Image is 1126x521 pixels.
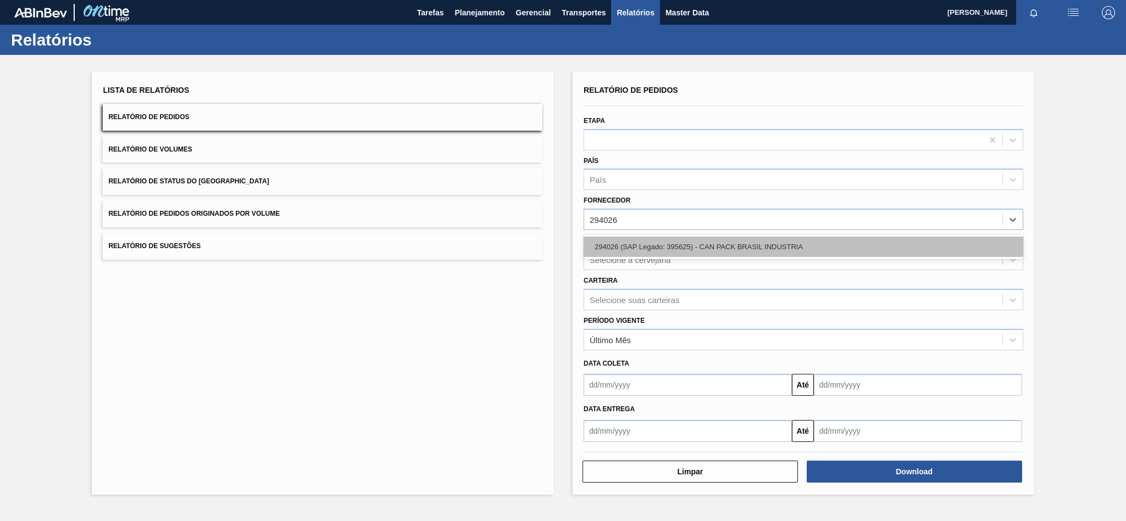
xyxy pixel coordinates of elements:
span: Data coleta [584,360,629,367]
span: Tarefas [417,6,444,19]
div: País [590,175,606,184]
span: Relatório de Sugestões [108,242,201,250]
span: Relatório de Status do [GEOGRAPHIC_DATA] [108,177,269,185]
span: Relatório de Pedidos [108,113,189,121]
label: País [584,157,598,165]
label: Carteira [584,277,618,284]
label: Fornecedor [584,197,630,204]
input: dd/mm/yyyy [584,420,792,442]
button: Relatório de Status do [GEOGRAPHIC_DATA] [103,168,542,195]
button: Até [792,374,814,396]
button: Relatório de Pedidos Originados por Volume [103,200,542,227]
button: Limpar [583,461,798,483]
span: Relatório de Pedidos [584,86,678,94]
input: dd/mm/yyyy [814,420,1022,442]
div: Último Mês [590,335,631,344]
button: Notificações [1016,5,1051,20]
span: Relatório de Volumes [108,145,192,153]
span: Relatório de Pedidos Originados por Volume [108,210,280,217]
button: Relatório de Pedidos [103,104,542,131]
button: Até [792,420,814,442]
label: Período Vigente [584,317,645,324]
button: Relatório de Volumes [103,136,542,163]
span: Master Data [665,6,709,19]
img: userActions [1067,6,1080,19]
span: Data Entrega [584,405,635,413]
span: Transportes [562,6,606,19]
input: dd/mm/yyyy [814,374,1022,396]
h1: Relatórios [11,33,206,46]
span: Relatórios [617,6,654,19]
img: TNhmsLtSVTkK8tSr43FrP2fwEKptu5GPRR3wAAAABJRU5ErkJggg== [14,8,67,18]
input: dd/mm/yyyy [584,374,792,396]
button: Relatório de Sugestões [103,233,542,260]
button: Download [807,461,1022,483]
div: Selecione suas carteiras [590,295,679,304]
span: Lista de Relatórios [103,86,189,94]
span: Gerencial [516,6,551,19]
div: Selecione a cervejaria [590,255,671,264]
label: Etapa [584,117,605,125]
img: Logout [1102,6,1115,19]
div: 294026 (SAP Legado: 395625) - CAN PACK BRASIL INDUSTRIA [584,237,1023,257]
span: Planejamento [454,6,504,19]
